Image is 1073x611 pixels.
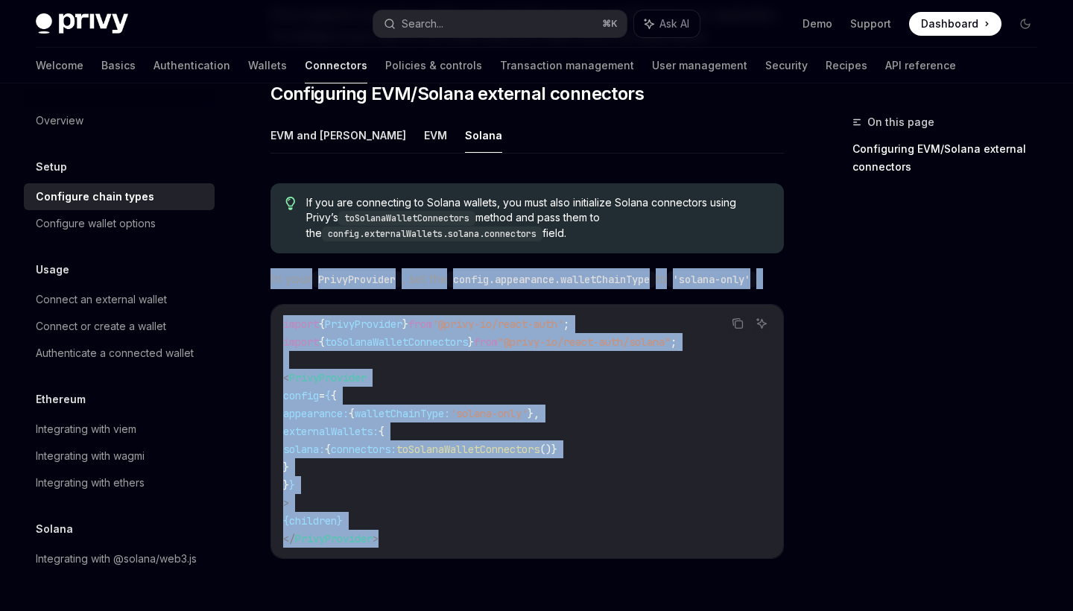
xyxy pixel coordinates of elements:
span: import [283,317,319,331]
code: PrivyProvider [312,271,402,288]
a: Security [765,48,808,83]
button: Ask AI [752,314,771,333]
div: Overview [36,112,83,130]
a: Integrating with @solana/web3.js [24,545,215,572]
img: dark logo [36,13,128,34]
div: Integrating with @solana/web3.js [36,550,197,568]
button: Toggle dark mode [1013,12,1037,36]
a: Overview [24,107,215,134]
code: toSolanaWalletConnectors [338,211,475,226]
span: If you are connecting to Solana wallets, you must also initialize Solana connectors using Privy’s... [306,195,769,241]
a: Configure chain types [24,183,215,210]
a: Connectors [305,48,367,83]
span: In your , set the to . [270,268,784,289]
svg: Tip [285,197,296,210]
span: Configuring EVM/Solana external connectors [270,82,644,106]
span: }, [528,407,539,420]
button: Search...⌘K [373,10,626,37]
div: Configure wallet options [36,215,156,232]
span: import [283,335,319,349]
a: Authentication [153,48,230,83]
a: Integrating with ethers [24,469,215,496]
a: Wallets [248,48,287,83]
span: ; [563,317,569,331]
div: Integrating with wagmi [36,447,145,465]
span: { [379,425,384,438]
a: Integrating with viem [24,416,215,443]
a: Welcome [36,48,83,83]
span: PrivyProvider [325,317,402,331]
span: '@privy-io/react-auth' [432,317,563,331]
h5: Setup [36,158,67,176]
span: ; [671,335,677,349]
span: PrivyProvider [289,371,367,384]
div: Connect an external wallet [36,291,167,308]
span: ()} [539,443,557,456]
span: > [373,532,379,545]
span: { [319,335,325,349]
span: from [474,335,498,349]
span: 'solana-only' [450,407,528,420]
a: Connect or create a wallet [24,313,215,340]
span: { [349,407,355,420]
span: externalWallets: [283,425,379,438]
a: Transaction management [500,48,634,83]
span: solana: [283,443,325,456]
h5: Ethereum [36,390,86,408]
a: Policies & controls [385,48,482,83]
span: = [319,389,325,402]
span: } [402,317,408,331]
span: < [283,371,289,384]
span: walletChainType: [355,407,450,420]
a: Integrating with wagmi [24,443,215,469]
span: > [283,496,289,510]
button: Ask AI [634,10,700,37]
span: </ [283,532,295,545]
span: On this page [867,113,934,131]
a: Dashboard [909,12,1001,36]
div: Integrating with viem [36,420,136,438]
span: } [289,478,295,492]
span: } [468,335,474,349]
div: Authenticate a connected wallet [36,344,194,362]
span: { [325,389,331,402]
span: toSolanaWalletConnectors [325,335,468,349]
a: User management [652,48,747,83]
a: Configure wallet options [24,210,215,237]
a: Recipes [826,48,867,83]
a: Authenticate a connected wallet [24,340,215,367]
span: config [283,389,319,402]
span: appearance: [283,407,349,420]
span: { [325,443,331,456]
h5: Solana [36,520,73,538]
span: { [319,317,325,331]
button: EVM [424,118,447,153]
div: Integrating with ethers [36,474,145,492]
button: Copy the contents from the code block [728,314,747,333]
a: API reference [885,48,956,83]
span: { [283,514,289,528]
span: "@privy-io/react-auth/solana" [498,335,671,349]
div: Connect or create a wallet [36,317,166,335]
span: connectors: [331,443,396,456]
a: Connect an external wallet [24,286,215,313]
a: Configuring EVM/Solana external connectors [852,137,1049,179]
span: Ask AI [659,16,689,31]
button: Solana [465,118,502,153]
code: config.appearance.walletChainType [447,271,656,288]
button: EVM and [PERSON_NAME] [270,118,406,153]
h5: Usage [36,261,69,279]
div: Search... [402,15,443,33]
span: Dashboard [921,16,978,31]
div: Configure chain types [36,188,154,206]
code: config.externalWallets.solana.connectors [322,227,542,241]
span: } [283,460,289,474]
a: Basics [101,48,136,83]
span: from [408,317,432,331]
a: Support [850,16,891,31]
span: children [289,514,337,528]
code: 'solana-only' [667,271,756,288]
span: } [337,514,343,528]
span: ⌘ K [602,18,618,30]
span: toSolanaWalletConnectors [396,443,539,456]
